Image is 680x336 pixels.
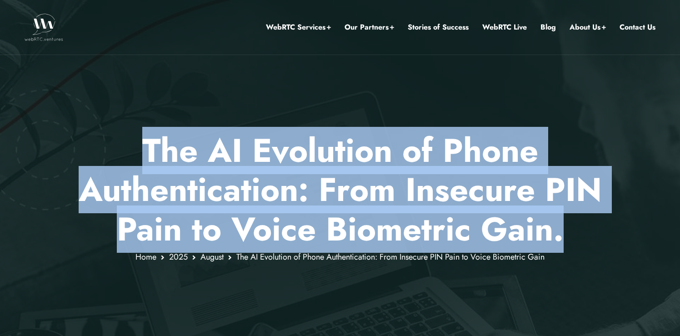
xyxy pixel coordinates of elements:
[482,21,527,33] a: WebRTC Live
[236,251,545,263] span: The AI Evolution of Phone Authentication: From Insecure PIN Pain to Voice Biometric Gain
[169,251,188,263] a: 2025
[570,21,606,33] a: About Us
[200,251,224,263] a: August
[540,21,556,33] a: Blog
[553,206,564,253] span: .
[620,21,655,33] a: Contact Us
[135,251,156,263] a: Home
[25,14,63,41] img: WebRTC.ventures
[74,131,606,249] p: The AI Evolution of Phone Authentication: From Insecure PIN Pain to Voice Biometric Gain
[266,21,331,33] a: WebRTC Services
[408,21,469,33] a: Stories of Success
[345,21,394,33] a: Our Partners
